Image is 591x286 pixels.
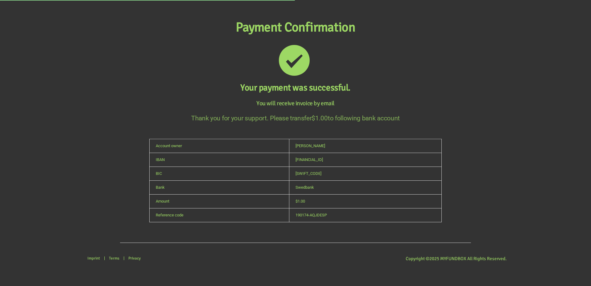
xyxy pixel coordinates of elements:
[312,115,328,122] span: $1.00
[150,194,289,208] td: Amount
[3,99,588,107] p: You will receive invoice by email
[295,157,323,162] span: [FINANCIAL_ID]
[106,253,123,264] a: Terms
[84,253,103,264] a: Imprint
[3,18,588,38] p: Payment Confirmation
[3,82,588,94] h1: Your payment was successful.
[295,213,327,217] span: 190174-AQJDESP
[150,167,289,180] td: BIC
[406,256,507,261] span: Copyright © 2025 MYFUNDBOX All Rights Reserved.
[125,253,144,264] a: Privacy
[295,199,305,203] span: $1.00
[104,256,105,261] span: |
[123,256,124,261] span: |
[3,113,588,123] p: Thank you for your support. Please transfer to following bank account
[295,171,321,176] span: [SWIFT_CODE]
[295,143,325,148] span: [PERSON_NAME]
[150,180,289,194] td: Bank
[295,185,314,190] span: Swedbank
[150,153,289,167] td: IBAN
[150,208,289,222] td: Reference code
[150,139,289,153] td: Account owner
